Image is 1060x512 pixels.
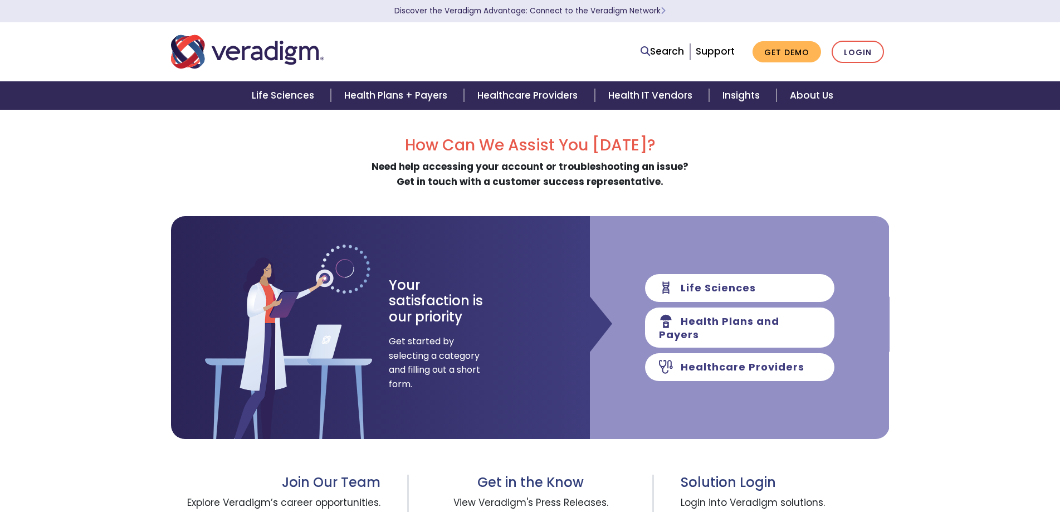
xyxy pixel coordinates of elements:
a: Search [641,44,684,59]
a: Life Sciences [238,81,331,110]
h3: Get in the Know [436,475,626,491]
strong: Need help accessing your account or troubleshooting an issue? Get in touch with a customer succes... [372,160,688,188]
a: Login [832,41,884,64]
img: Veradigm logo [171,33,324,70]
a: Get Demo [753,41,821,63]
span: Get started by selecting a category and filling out a short form. [389,334,481,391]
h2: How Can We Assist You [DATE]? [171,136,890,155]
a: Discover the Veradigm Advantage: Connect to the Veradigm NetworkLearn More [394,6,666,16]
a: Support [696,45,735,58]
h3: Solution Login [681,475,889,491]
a: Health IT Vendors [595,81,709,110]
span: Learn More [661,6,666,16]
a: Insights [709,81,776,110]
a: Health Plans + Payers [331,81,464,110]
h3: Your satisfaction is our priority [389,277,503,325]
h3: Join Our Team [171,475,381,491]
a: About Us [776,81,847,110]
a: Healthcare Providers [464,81,594,110]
